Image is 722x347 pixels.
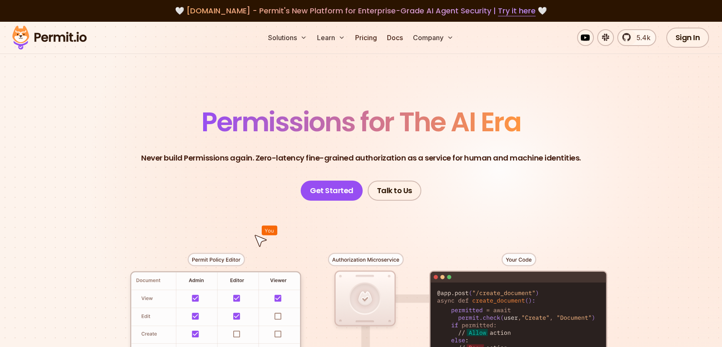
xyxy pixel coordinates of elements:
img: Permit logo [8,23,90,52]
div: 🤍 🤍 [20,5,702,17]
a: Talk to Us [368,181,421,201]
button: Company [410,29,457,46]
span: 5.4k [632,33,650,43]
a: Try it here [498,5,536,16]
a: 5.4k [617,29,656,46]
span: [DOMAIN_NAME] - Permit's New Platform for Enterprise-Grade AI Agent Security | [186,5,536,16]
button: Solutions [265,29,310,46]
a: Pricing [352,29,380,46]
a: Docs [384,29,406,46]
span: Permissions for The AI Era [201,103,521,140]
button: Learn [314,29,348,46]
a: Get Started [301,181,363,201]
a: Sign In [666,28,709,48]
p: Never build Permissions again. Zero-latency fine-grained authorization as a service for human and... [141,152,581,164]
